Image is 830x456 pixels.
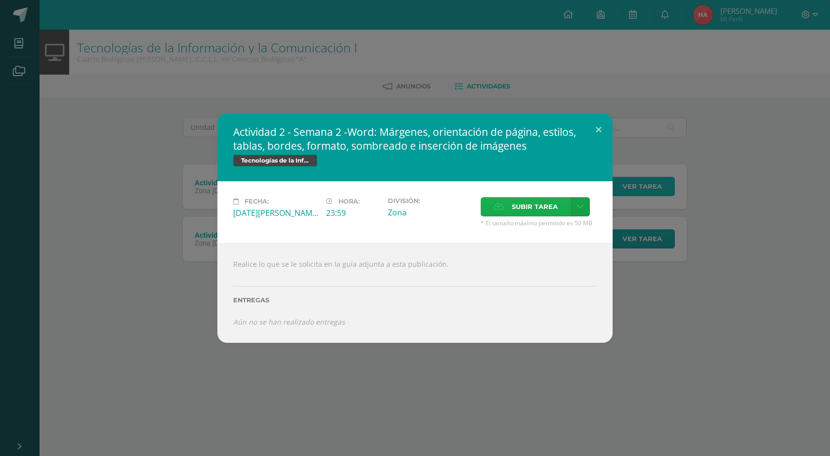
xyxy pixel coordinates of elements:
div: Realice lo que se le solicita en la guía adjunta a esta publicación. [217,243,613,343]
div: Zona [388,207,473,218]
label: Entregas [233,296,597,304]
div: [DATE][PERSON_NAME] [233,207,318,218]
span: * El tamaño máximo permitido es 50 MB [481,219,597,227]
span: Tecnologías de la Información y la Comunicación I [233,155,317,166]
button: Close (Esc) [584,113,613,147]
i: Aún no se han realizado entregas [233,317,345,327]
span: Hora: [338,198,360,205]
div: 23:59 [326,207,380,218]
span: Fecha: [245,198,269,205]
span: Subir tarea [512,198,558,216]
label: División: [388,197,473,205]
h2: Actividad 2 - Semana 2 -Word: Márgenes, orientación de página, estilos, tablas, bordes, formato, ... [233,125,597,153]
